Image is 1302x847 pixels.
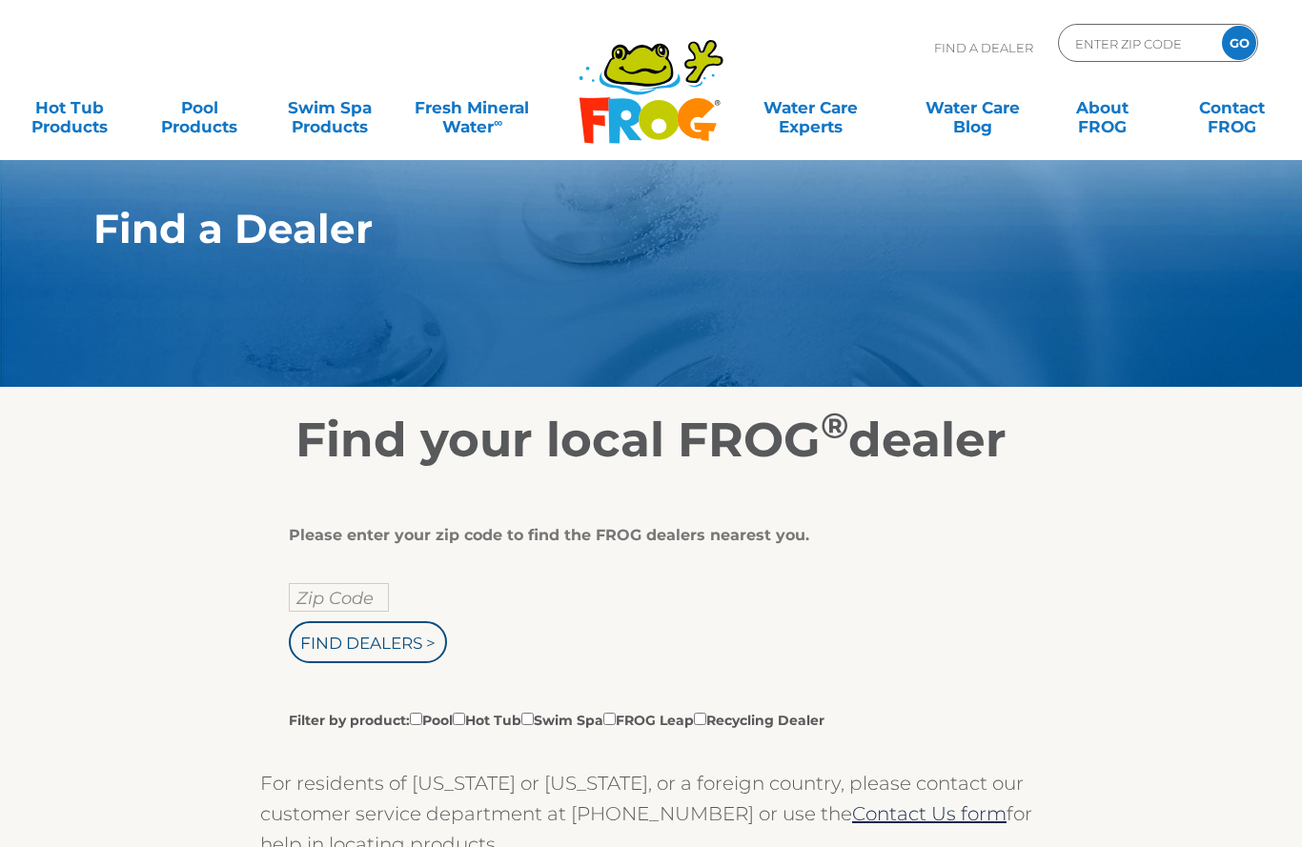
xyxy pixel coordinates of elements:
a: PoolProducts [149,89,250,127]
a: AboutFROG [1052,89,1153,127]
sup: ® [821,404,848,447]
a: Fresh MineralWater∞ [409,89,536,127]
label: Filter by product: Pool Hot Tub Swim Spa FROG Leap Recycling Dealer [289,709,824,730]
input: Filter by product:PoolHot TubSwim SpaFROG LeapRecycling Dealer [521,713,534,725]
input: Filter by product:PoolHot TubSwim SpaFROG LeapRecycling Dealer [410,713,422,725]
sup: ∞ [494,115,502,130]
a: Swim SpaProducts [279,89,380,127]
input: Filter by product:PoolHot TubSwim SpaFROG LeapRecycling Dealer [453,713,465,725]
input: Filter by product:PoolHot TubSwim SpaFROG LeapRecycling Dealer [694,713,706,725]
input: Zip Code Form [1073,30,1202,57]
a: Water CareBlog [922,89,1023,127]
input: Filter by product:PoolHot TubSwim SpaFROG LeapRecycling Dealer [603,713,616,725]
h1: Find a Dealer [93,206,1120,252]
h2: Find your local FROG dealer [65,412,1237,469]
a: Water CareExperts [728,89,892,127]
a: Hot TubProducts [19,89,120,127]
div: Please enter your zip code to find the FROG dealers nearest you. [289,526,999,545]
a: ContactFROG [1182,89,1283,127]
p: Find A Dealer [934,24,1033,71]
a: Contact Us form [852,802,1007,825]
input: Find Dealers > [289,621,447,663]
input: GO [1222,26,1256,60]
